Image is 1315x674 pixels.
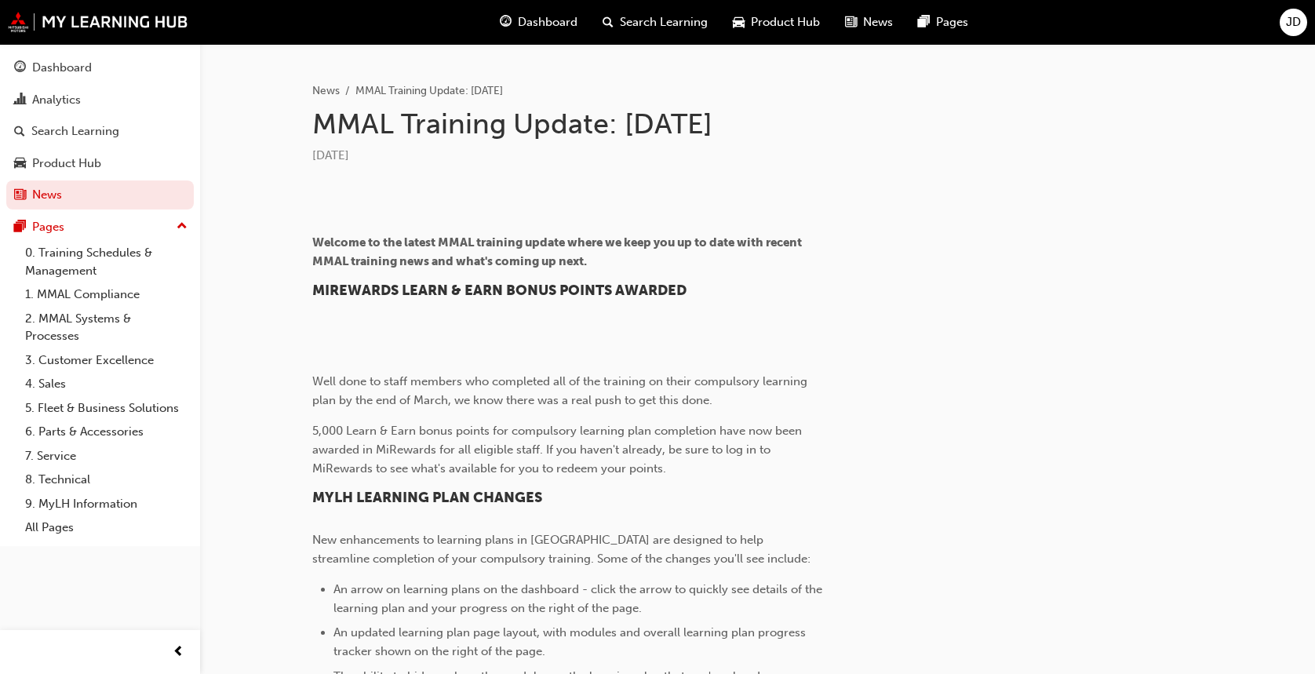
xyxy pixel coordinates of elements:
a: All Pages [19,516,194,540]
a: Search Learning [6,117,194,146]
span: Well done to staff members who completed all of the training on their compulsory learning plan by... [312,374,810,407]
span: pages-icon [14,220,26,235]
h1: MMAL Training Update: [DATE] [312,107,943,141]
span: An updated learning plan page layout, with modules and overall learning plan progress tracker sho... [333,625,809,658]
button: Pages [6,213,194,242]
span: news-icon [845,13,857,32]
span: up-icon [177,217,188,237]
span: search-icon [14,125,25,139]
span: news-icon [14,188,26,202]
span: JD [1286,13,1301,31]
a: 8. Technical [19,468,194,492]
span: Dashboard [518,13,577,31]
a: 9. MyLH Information [19,492,194,516]
a: 7. Service [19,444,194,468]
img: mmal [8,12,188,32]
div: Pages [32,218,64,236]
span: MYLH LEARNING PLAN CHANGES [312,489,542,506]
div: Dashboard [32,59,92,77]
div: Analytics [32,91,81,109]
a: search-iconSearch Learning [590,6,720,38]
a: Dashboard [6,53,194,82]
a: 5. Fleet & Business Solutions [19,396,194,421]
span: search-icon [603,13,614,32]
a: car-iconProduct Hub [720,6,832,38]
a: guage-iconDashboard [487,6,590,38]
span: News [863,13,893,31]
span: car-icon [14,157,26,171]
span: 5,000 Learn & Earn bonus points for compulsory learning plan completion have now been awarded in ... [312,424,805,475]
a: Analytics [6,86,194,115]
span: An arrow on learning plans on the dashboard - click the arrow to quickly see details of the learn... [333,582,825,615]
a: News [312,84,340,97]
span: MIREWARDS LEARN & EARN BONUS POINTS AWARDED [312,282,687,299]
span: Pages [936,13,968,31]
span: prev-icon [173,643,184,662]
a: pages-iconPages [905,6,981,38]
span: Product Hub [751,13,820,31]
span: car-icon [733,13,745,32]
a: news-iconNews [832,6,905,38]
span: Welcome to the latest MMAL training update where we keep you up to date with recent MMAL training... [312,235,804,268]
span: guage-icon [14,61,26,75]
span: Search Learning [620,13,708,31]
span: guage-icon [500,13,512,32]
a: 0. Training Schedules & Management [19,241,194,282]
div: Search Learning [31,122,119,140]
li: MMAL Training Update: [DATE] [355,82,503,100]
span: New enhancements to learning plans in [GEOGRAPHIC_DATA] are designed to help streamline completio... [312,533,810,566]
button: JD [1280,9,1307,36]
div: Product Hub [32,155,101,173]
span: pages-icon [918,13,930,32]
a: 2. MMAL Systems & Processes [19,307,194,348]
a: Product Hub [6,149,194,178]
a: 3. Customer Excellence [19,348,194,373]
a: 1. MMAL Compliance [19,282,194,307]
span: [DATE] [312,148,349,162]
a: 4. Sales [19,372,194,396]
button: DashboardAnalyticsSearch LearningProduct HubNews [6,50,194,213]
a: News [6,180,194,209]
a: 6. Parts & Accessories [19,420,194,444]
span: chart-icon [14,93,26,107]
